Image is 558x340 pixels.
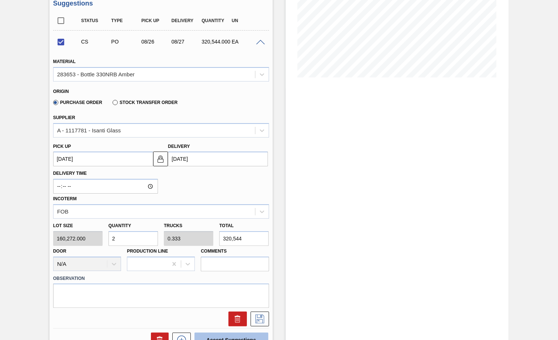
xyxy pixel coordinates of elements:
div: FOB [57,208,69,215]
div: EA [230,39,263,45]
label: Supplier [53,115,75,120]
label: Observation [53,273,269,284]
label: Production Line [127,249,168,254]
label: Purchase Order [53,100,102,105]
div: UN [230,18,263,23]
label: Lot size [53,221,103,231]
label: Comments [201,246,269,257]
label: Pick up [53,144,71,149]
div: Type [109,18,142,23]
input: mm/dd/yyyy [168,152,268,166]
div: Changed Suggestion [79,39,112,45]
label: Material [53,59,76,64]
div: Purchase order [109,39,142,45]
div: Save Suggestion [247,312,269,326]
label: Trucks [164,223,182,228]
label: Delivery [168,144,190,149]
div: 08/27/2025 [170,39,203,45]
input: mm/dd/yyyy [53,152,153,166]
label: Origin [53,89,69,94]
div: 08/26/2025 [139,39,172,45]
div: A - 1117781 - Isanti Glass [57,127,121,133]
button: locked [153,152,168,166]
div: 283653 - Bottle 330NRB Amber [57,71,135,77]
div: 320,544.000 [200,39,232,45]
label: Total [219,223,234,228]
div: Delete Suggestion [225,312,247,326]
div: Status [79,18,112,23]
label: Delivery Time [53,168,158,179]
label: Door [53,249,66,254]
label: Incoterm [53,196,77,201]
div: Pick up [139,18,172,23]
img: locked [156,155,165,163]
div: Delivery [170,18,203,23]
label: Quantity [108,223,131,228]
label: Stock Transfer Order [113,100,178,105]
div: Quantity [200,18,232,23]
